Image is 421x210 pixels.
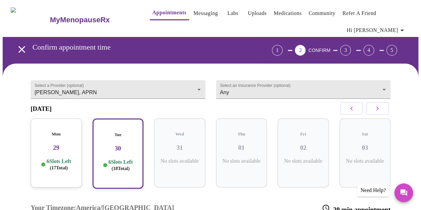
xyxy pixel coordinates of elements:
p: No slots available [221,158,262,164]
button: Hi [PERSON_NAME] [344,24,409,37]
button: Community [306,7,338,20]
h3: 02 [283,144,323,151]
p: 6 Slots Left [47,158,71,171]
img: MyMenopauseRx Logo [11,7,49,32]
h3: 03 [345,144,385,151]
h3: 30 [99,145,138,152]
h3: MyMenopauseRx [50,16,110,24]
button: Messaging [191,7,220,20]
a: Community [309,9,335,18]
div: 4 [363,45,374,56]
a: Uploads [248,9,267,18]
a: MyMenopauseRx [49,8,136,32]
div: 3 [340,45,351,56]
a: Appointments [152,8,186,17]
div: Need Help? [357,184,389,197]
div: 5 [386,45,397,56]
span: CONFIRM [308,48,330,53]
button: Messages [394,183,413,202]
p: No slots available [159,158,200,164]
h3: 01 [221,144,262,151]
h5: Fri [283,131,323,137]
a: Medications [274,9,302,18]
h5: Mon [36,131,77,137]
a: Messaging [193,9,218,18]
button: Labs [222,7,244,20]
span: Hi [PERSON_NAME] [347,26,406,35]
button: Medications [271,7,304,20]
h5: Sat [345,131,385,137]
p: No slots available [345,158,385,164]
h3: Confirm appointment time [33,43,235,52]
a: Refer a Friend [342,9,376,18]
button: Refer a Friend [340,7,379,20]
h5: Tue [99,132,138,137]
p: No slots available [283,158,323,164]
div: 2 [295,45,306,56]
h5: Wed [159,131,200,137]
div: 1 [272,45,283,56]
h3: 29 [36,144,77,151]
button: open drawer [12,40,32,59]
h5: Thu [221,131,262,137]
div: [PERSON_NAME], APRN [31,80,205,99]
button: Uploads [245,7,270,20]
h3: [DATE] [31,105,52,112]
button: Appointments [150,6,189,20]
span: ( 17 Total) [50,165,68,170]
a: Labs [227,9,238,18]
span: ( 18 Total) [111,166,129,171]
div: Any [216,80,391,99]
h3: 31 [159,144,200,151]
p: 6 Slots Left [108,159,133,172]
